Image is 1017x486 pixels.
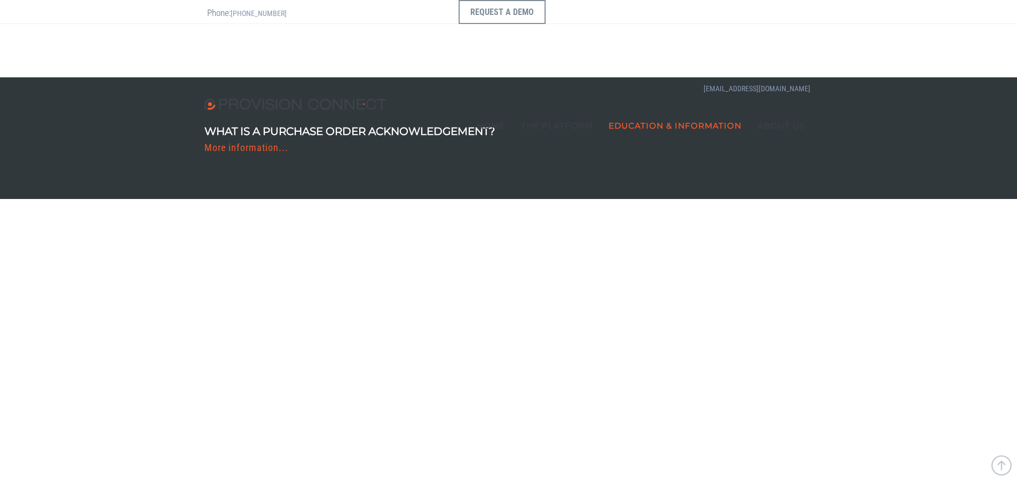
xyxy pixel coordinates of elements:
a: About Us [750,99,813,152]
h3: More information... [204,142,495,153]
a: Home [469,99,513,152]
a: The Platform [513,99,601,152]
a: Education & Information [601,99,750,152]
img: Provision Connect [204,99,391,110]
a: [PHONE_NUMBER] [231,9,287,18]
